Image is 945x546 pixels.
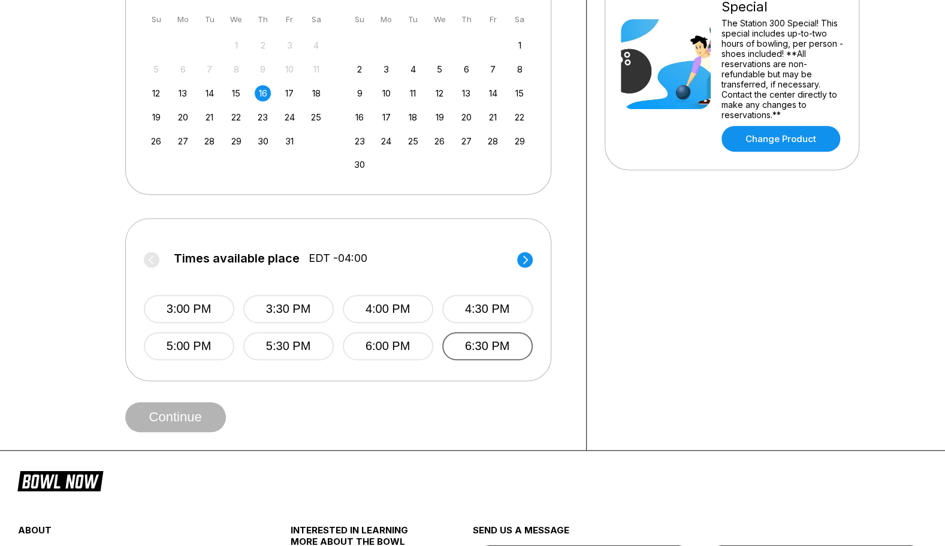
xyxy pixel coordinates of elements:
div: Choose Tuesday, November 11th, 2025 [405,85,421,101]
div: Fr [282,11,298,28]
button: 4:30 PM [442,295,533,323]
div: Choose Friday, November 14th, 2025 [485,85,501,101]
div: Choose Sunday, November 23rd, 2025 [352,133,368,149]
div: Choose Wednesday, October 15th, 2025 [228,85,244,101]
div: Not available Thursday, October 9th, 2025 [255,61,271,77]
div: month 2025-10 [147,36,327,149]
a: Change Product [721,126,840,152]
div: Choose Monday, November 17th, 2025 [378,109,394,125]
div: Not available Thursday, October 2nd, 2025 [255,37,271,53]
div: Choose Tuesday, November 4th, 2025 [405,61,421,77]
div: Not available Sunday, October 5th, 2025 [148,61,164,77]
div: Choose Friday, October 31st, 2025 [282,133,298,149]
div: Not available Monday, October 6th, 2025 [175,61,191,77]
div: Choose Tuesday, November 18th, 2025 [405,109,421,125]
div: Choose Wednesday, November 19th, 2025 [431,109,448,125]
div: Choose Monday, October 13th, 2025 [175,85,191,101]
div: Choose Monday, November 24th, 2025 [378,133,394,149]
div: Choose Friday, November 7th, 2025 [485,61,501,77]
button: 5:30 PM [243,332,334,360]
button: 3:30 PM [243,295,334,323]
div: Choose Wednesday, November 5th, 2025 [431,61,448,77]
div: Choose Saturday, October 18th, 2025 [308,85,324,101]
div: Not available Saturday, October 11th, 2025 [308,61,324,77]
button: 5:00 PM [144,332,234,360]
div: Choose Sunday, November 9th, 2025 [352,85,368,101]
div: Choose Friday, October 17th, 2025 [282,85,298,101]
div: Mo [175,11,191,28]
div: Choose Sunday, October 12th, 2025 [148,85,164,101]
div: Choose Thursday, October 16th, 2025 [255,85,271,101]
div: Th [255,11,271,28]
div: Choose Wednesday, November 26th, 2025 [431,133,448,149]
button: 4:00 PM [343,295,433,323]
button: 6:30 PM [442,332,533,360]
div: Choose Saturday, November 29th, 2025 [512,133,528,149]
div: Choose Thursday, November 27th, 2025 [458,133,475,149]
div: Choose Sunday, November 30th, 2025 [352,156,368,173]
div: Fr [485,11,501,28]
div: Not available Wednesday, October 1st, 2025 [228,37,244,53]
div: Choose Monday, October 27th, 2025 [175,133,191,149]
div: Not available Saturday, October 4th, 2025 [308,37,324,53]
div: Not available Friday, October 3rd, 2025 [282,37,298,53]
div: Tu [201,11,218,28]
div: Choose Friday, November 21st, 2025 [485,109,501,125]
div: Choose Friday, October 24th, 2025 [282,109,298,125]
div: The Station 300 Special! This special includes up-to-two hours of bowling, per person - shoes inc... [721,18,843,120]
div: Choose Saturday, November 1st, 2025 [512,37,528,53]
div: Choose Sunday, November 16th, 2025 [352,109,368,125]
button: 6:00 PM [343,332,433,360]
div: Su [352,11,368,28]
button: 3:00 PM [144,295,234,323]
div: We [431,11,448,28]
div: month 2025-11 [350,36,530,173]
div: Choose Tuesday, October 21st, 2025 [201,109,218,125]
div: Choose Wednesday, October 22nd, 2025 [228,109,244,125]
div: Not available Friday, October 10th, 2025 [282,61,298,77]
div: We [228,11,244,28]
div: Choose Thursday, October 30th, 2025 [255,133,271,149]
div: Choose Saturday, November 15th, 2025 [512,85,528,101]
div: Choose Sunday, October 26th, 2025 [148,133,164,149]
div: Su [148,11,164,28]
div: Sa [308,11,324,28]
div: Choose Saturday, November 8th, 2025 [512,61,528,77]
div: send us a message [472,524,927,545]
div: Choose Tuesday, October 28th, 2025 [201,133,218,149]
div: Tu [405,11,421,28]
div: Choose Tuesday, October 14th, 2025 [201,85,218,101]
div: Choose Sunday, October 19th, 2025 [148,109,164,125]
span: Times available place [174,252,300,265]
div: Choose Thursday, October 23rd, 2025 [255,109,271,125]
div: Choose Thursday, November 13th, 2025 [458,85,475,101]
div: about [18,524,245,542]
div: Sa [512,11,528,28]
div: Choose Wednesday, October 29th, 2025 [228,133,244,149]
div: Not available Wednesday, October 8th, 2025 [228,61,244,77]
img: Station 300 Special [621,19,711,109]
div: Choose Wednesday, November 12th, 2025 [431,85,448,101]
div: Choose Tuesday, November 25th, 2025 [405,133,421,149]
div: Th [458,11,475,28]
div: Choose Thursday, November 6th, 2025 [458,61,475,77]
div: Not available Tuesday, October 7th, 2025 [201,61,218,77]
div: Choose Saturday, November 22nd, 2025 [512,109,528,125]
div: Choose Sunday, November 2nd, 2025 [352,61,368,77]
div: Choose Monday, November 10th, 2025 [378,85,394,101]
div: Choose Thursday, November 20th, 2025 [458,109,475,125]
span: EDT -04:00 [309,252,367,265]
div: Choose Monday, October 20th, 2025 [175,109,191,125]
div: Choose Saturday, October 25th, 2025 [308,109,324,125]
div: Choose Friday, November 28th, 2025 [485,133,501,149]
div: Choose Monday, November 3rd, 2025 [378,61,394,77]
div: Mo [378,11,394,28]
